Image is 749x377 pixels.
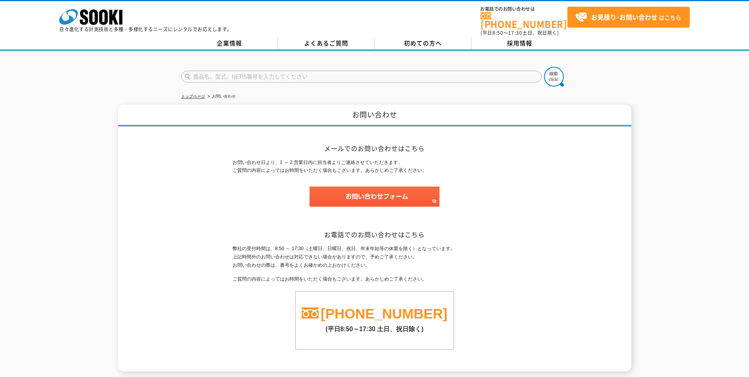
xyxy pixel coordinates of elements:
[375,38,471,49] a: 初めての方へ
[492,29,503,36] span: 8:50
[278,38,375,49] a: よくあるご質問
[233,144,517,153] h2: メールでのお問い合わせはこちら
[59,27,232,32] p: 日々進化する計測技術と多種・多様化するニーズにレンタルでお応えします。
[591,12,657,22] strong: お見積り･お問い合わせ
[575,11,681,23] span: はこちら
[567,7,690,28] a: お見積り･お問い合わせはこちら
[181,94,205,98] a: トップページ
[233,158,517,175] p: お問い合わせ日より、1 ～ 2 営業日内に担当者よりご連絡させていただきます。 ご質問の内容によってはお時間をいただく場合もございます。あらかじめご了承ください。
[310,200,439,205] a: お問い合わせフォーム
[321,306,447,321] a: [PHONE_NUMBER]
[233,230,517,239] h2: お電話でのお問い合わせはこちら
[481,12,567,28] a: [PHONE_NUMBER]
[404,39,442,47] span: 初めての方へ
[544,67,564,87] img: btn_search.png
[481,7,567,11] span: お電話でのお問い合わせは
[471,38,568,49] a: 採用情報
[118,105,631,126] h1: お問い合わせ
[181,71,542,83] input: 商品名、型式、NETIS番号を入力してください
[481,29,559,36] span: (平日 ～ 土日、祝日除く)
[508,29,522,36] span: 17:30
[181,38,278,49] a: 企業情報
[233,275,517,283] p: ご質問の内容によってはお時間をいただく場合もございます。あらかじめご了承ください。
[296,321,454,334] p: (平日8:50～17:30 土日、祝日除く)
[233,245,517,269] p: 弊社の受付時間は、8:50 ～ 17:30（土曜日、日曜日、祝日、年末年始等の休業を除く）となっています。 上記時間外のお問い合わせは対応できない場合がありますので、予めご了承ください。 お問い...
[206,92,236,101] li: お問い合わせ
[310,187,439,207] img: お問い合わせフォーム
